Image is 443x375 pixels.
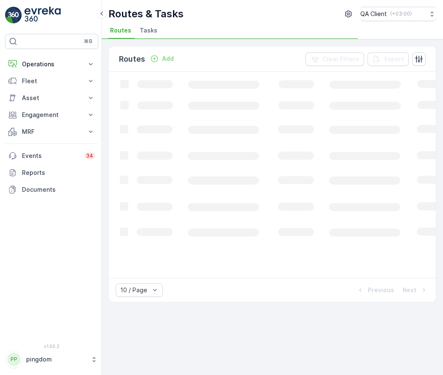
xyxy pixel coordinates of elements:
[119,53,145,65] p: Routes
[5,147,98,164] a: Events34
[355,285,395,295] button: Previous
[22,60,81,68] p: Operations
[5,7,22,24] img: logo
[22,168,95,177] p: Reports
[24,7,61,24] img: logo_light-DOdMpM7g.png
[22,77,81,85] p: Fleet
[147,54,177,64] button: Add
[5,56,98,73] button: Operations
[7,353,21,366] div: PP
[5,351,98,368] button: PPpingdom
[360,7,436,21] button: QA Client(+03:00)
[322,55,359,63] p: Clear Filters
[108,7,184,21] p: Routes & Tasks
[5,106,98,123] button: Engagement
[368,286,394,294] p: Previous
[5,90,98,106] button: Asset
[84,38,92,45] p: ⌘B
[5,73,98,90] button: Fleet
[367,52,409,66] button: Export
[110,26,131,35] span: Routes
[22,128,81,136] p: MRF
[5,344,98,349] span: v 1.50.2
[140,26,157,35] span: Tasks
[402,286,416,294] p: Next
[360,10,387,18] p: QA Client
[5,164,98,181] a: Reports
[22,152,79,160] p: Events
[384,55,404,63] p: Export
[5,181,98,198] a: Documents
[26,355,86,364] p: pingdom
[22,111,81,119] p: Engagement
[402,285,429,295] button: Next
[305,52,364,66] button: Clear Filters
[86,152,93,159] p: 34
[5,123,98,140] button: MRF
[22,94,81,102] p: Asset
[162,54,174,63] p: Add
[22,185,95,194] p: Documents
[390,11,412,17] p: ( +03:00 )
